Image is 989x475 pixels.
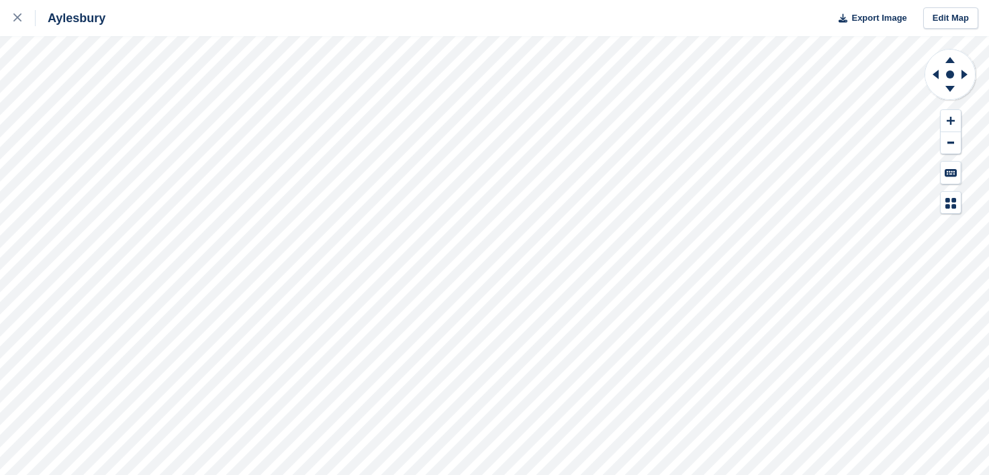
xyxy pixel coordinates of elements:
button: Zoom Out [941,132,961,154]
div: Aylesbury [36,10,105,26]
button: Map Legend [941,192,961,214]
button: Export Image [831,7,907,30]
a: Edit Map [923,7,978,30]
span: Export Image [851,11,906,25]
button: Keyboard Shortcuts [941,162,961,184]
button: Zoom In [941,110,961,132]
